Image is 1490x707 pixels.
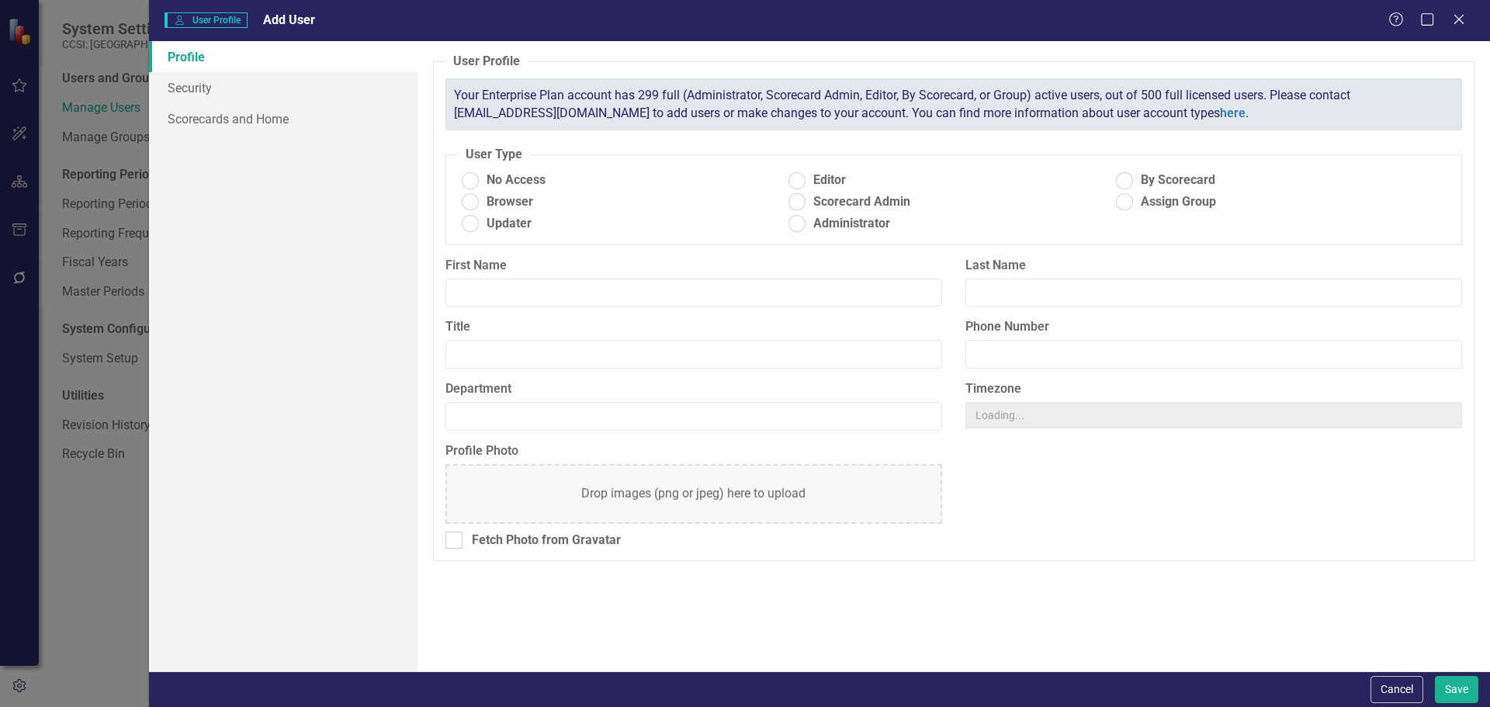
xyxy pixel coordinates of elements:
[472,532,621,549] div: Fetch Photo from Gravatar
[813,215,890,233] span: Administrator
[487,215,532,233] span: Updater
[965,257,1462,275] label: Last Name
[149,72,418,103] a: Security
[445,53,528,71] legend: User Profile
[581,485,806,503] div: Drop images (png or jpeg) here to upload
[965,318,1462,336] label: Phone Number
[149,41,418,72] a: Profile
[165,12,248,28] span: User Profile
[813,172,846,189] span: Editor
[1370,676,1423,703] button: Cancel
[445,257,942,275] label: First Name
[1141,172,1215,189] span: By Scorecard
[1435,676,1478,703] button: Save
[965,402,1462,428] input: Loading...
[263,12,315,27] span: Add User
[445,380,942,398] label: Department
[965,380,1462,398] label: Timezone
[458,146,530,164] legend: User Type
[487,172,546,189] span: No Access
[1141,193,1216,211] span: Assign Group
[487,193,533,211] span: Browser
[813,193,910,211] span: Scorecard Admin
[445,318,942,336] label: Title
[445,442,942,460] label: Profile Photo
[454,88,1350,120] span: Your Enterprise Plan account has 299 full (Administrator, Scorecard Admin, Editor, By Scorecard, ...
[149,103,418,134] a: Scorecards and Home
[1220,106,1246,120] a: here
